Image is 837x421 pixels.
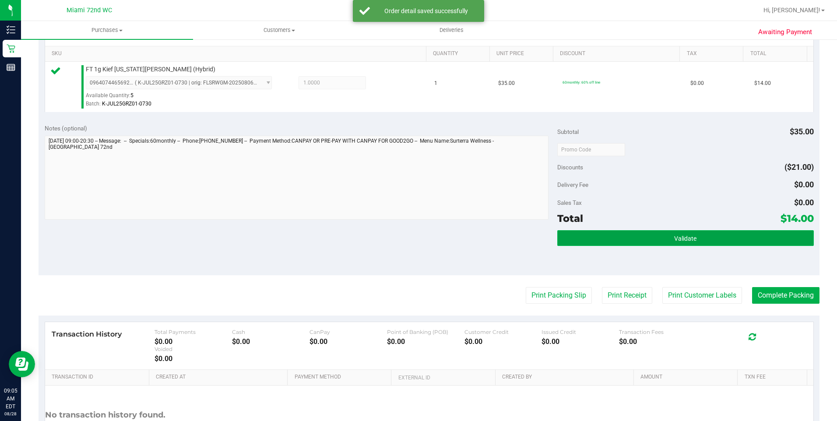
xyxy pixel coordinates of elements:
div: $0.00 [619,337,696,346]
div: Customer Credit [464,329,542,335]
div: Transaction Fees [619,329,696,335]
span: $35.00 [498,79,515,88]
a: Deliveries [366,21,538,39]
span: Purchases [21,26,193,34]
a: Total [750,50,803,57]
div: $0.00 [387,337,464,346]
a: Discount [560,50,676,57]
inline-svg: Retail [7,44,15,53]
span: ($21.00) [784,162,814,172]
span: $14.00 [781,212,814,225]
span: Total [557,212,583,225]
span: Discounts [557,159,583,175]
iframe: Resource center [9,351,35,377]
span: $14.00 [754,79,771,88]
input: Promo Code [557,143,625,156]
button: Print Customer Labels [662,287,742,304]
button: Validate [557,230,814,246]
span: Notes (optional) [45,125,87,132]
span: FT 1g Kief [US_STATE][PERSON_NAME] (Hybrid) [86,65,215,74]
p: 09:05 AM EDT [4,387,17,410]
a: Customers [193,21,365,39]
span: $0.00 [794,180,814,189]
button: Print Receipt [602,287,652,304]
div: $0.00 [155,354,232,363]
span: Deliveries [428,26,475,34]
inline-svg: Inventory [7,25,15,34]
th: External ID [391,370,495,386]
button: Complete Packing [752,287,819,304]
a: Tax [687,50,740,57]
div: $0.00 [309,337,387,346]
a: Unit Price [496,50,549,57]
a: Purchases [21,21,193,39]
div: CanPay [309,329,387,335]
div: $0.00 [232,337,309,346]
div: $0.00 [542,337,619,346]
span: K-JUL25GRZ01-0730 [102,101,151,107]
inline-svg: Reports [7,63,15,72]
span: Customers [193,26,365,34]
span: Batch: [86,101,101,107]
span: Subtotal [557,128,579,135]
span: Awaiting Payment [758,27,812,37]
p: 08/28 [4,410,17,417]
div: Available Quantity: [86,89,282,106]
a: Txn Fee [745,374,804,381]
div: Voided [155,346,232,352]
span: $0.00 [794,198,814,207]
span: Miami 72nd WC [67,7,112,14]
div: $0.00 [155,337,232,346]
a: Payment Method [295,374,388,381]
div: Issued Credit [542,329,619,335]
a: Quantity [433,50,486,57]
span: Hi, [PERSON_NAME]! [763,7,820,14]
a: Transaction ID [52,374,146,381]
div: $0.00 [464,337,542,346]
button: Print Packing Slip [526,287,592,304]
span: $0.00 [690,79,704,88]
span: Validate [674,235,696,242]
span: 60monthly: 60% off line [563,80,600,84]
div: Cash [232,329,309,335]
span: Delivery Fee [557,181,588,188]
span: $35.00 [790,127,814,136]
div: Order detail saved successfully [375,7,478,15]
a: SKU [52,50,422,57]
div: Point of Banking (POB) [387,329,464,335]
span: 1 [434,79,437,88]
span: Sales Tax [557,199,582,206]
a: Created By [502,374,630,381]
a: Created At [156,374,284,381]
div: Total Payments [155,329,232,335]
span: 5 [130,92,134,98]
a: Amount [640,374,734,381]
